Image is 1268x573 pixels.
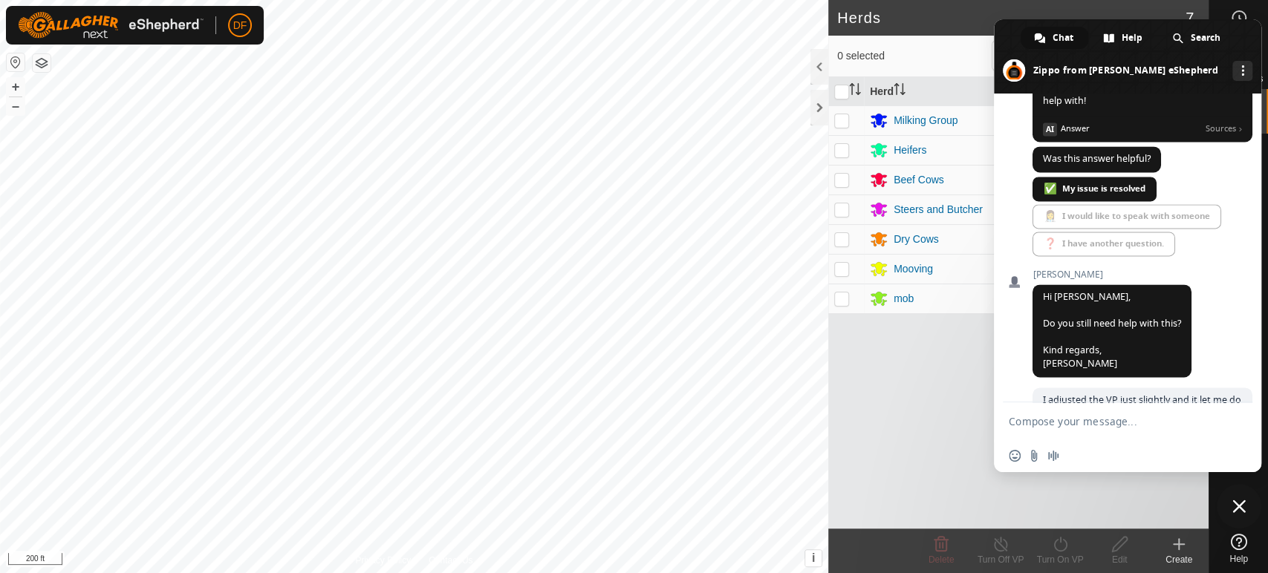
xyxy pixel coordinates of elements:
[894,202,983,217] div: Steers and Butcher
[1053,27,1073,49] span: Chat
[1030,553,1090,566] div: Turn On VP
[429,554,472,567] a: Contact Us
[233,18,247,33] span: DF
[894,291,914,307] div: mob
[1028,450,1040,462] span: Send a file
[33,54,51,72] button: Map Layers
[1209,528,1268,569] a: Help
[1217,484,1261,528] div: Close chat
[1061,122,1200,135] span: Answer
[1009,450,1021,462] span: Insert an emoji
[1043,122,1057,136] span: AI
[1191,27,1220,49] span: Search
[1033,269,1191,280] span: [PERSON_NAME]
[7,78,25,96] button: +
[929,554,955,565] span: Delete
[894,85,906,97] p-sorticon: Activate to sort
[1009,415,1214,428] textarea: Compose your message...
[1159,27,1235,49] div: Search
[894,143,926,158] div: Heifers
[355,554,411,567] a: Privacy Policy
[1090,553,1149,566] div: Edit
[805,550,822,566] button: i
[1206,122,1243,135] span: Sources
[1047,450,1059,462] span: Audio message
[864,77,1004,106] th: Herd
[894,232,939,247] div: Dry Cows
[1043,290,1181,370] span: Hi [PERSON_NAME], Do you still need help with this? Kind regards, [PERSON_NAME]
[1021,27,1088,49] div: Chat
[7,97,25,115] button: –
[992,40,1171,71] input: Search (S)
[837,48,992,64] span: 0 selected
[1149,553,1209,566] div: Create
[1122,27,1142,49] span: Help
[894,172,944,188] div: Beef Cows
[1232,61,1252,81] div: More channels
[894,261,933,277] div: Mooving
[971,553,1030,566] div: Turn Off VP
[1229,554,1248,563] span: Help
[18,12,204,39] img: Gallagher Logo
[1090,27,1157,49] div: Help
[1043,393,1241,419] span: I adjusted the VP just slightly and it let me do it.
[1043,152,1151,165] span: Was this answer helpful?
[812,551,815,564] span: i
[894,113,957,128] div: Milking Group
[7,53,25,71] button: Reset Map
[1186,7,1194,29] span: 7
[849,85,861,97] p-sorticon: Activate to sort
[837,9,1186,27] h2: Herds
